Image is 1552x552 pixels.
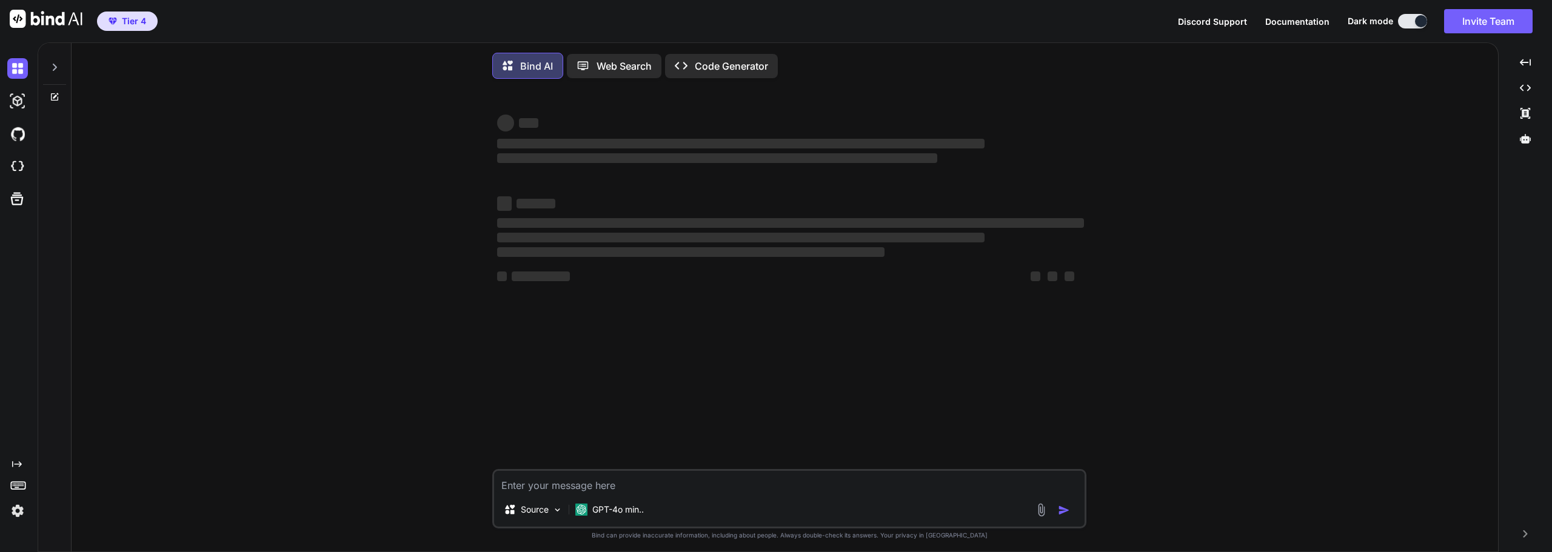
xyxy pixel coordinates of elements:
span: ‌ [497,115,514,131]
img: attachment [1034,503,1048,517]
span: ‌ [1031,271,1040,281]
span: ‌ [497,247,885,257]
span: ‌ [497,196,512,211]
button: Discord Support [1178,15,1247,28]
span: ‌ [519,118,538,128]
img: darkAi-studio [7,91,28,111]
img: Bind AI [10,10,82,28]
span: ‌ [497,271,507,281]
span: ‌ [497,153,937,163]
button: Invite Team [1444,9,1533,33]
button: Documentation [1265,15,1330,28]
span: ‌ [1048,271,1057,281]
span: ‌ [517,199,555,208]
img: icon [1058,504,1070,516]
p: Bind can provide inaccurate information, including about people. Always double-check its answers.... [492,531,1086,540]
img: darkChat [7,58,28,79]
span: ‌ [1065,271,1074,281]
img: premium [109,18,117,25]
p: Source [521,504,549,516]
p: Bind AI [520,59,553,73]
img: GPT-4o mini [575,504,587,516]
p: Code Generator [695,59,768,73]
img: cloudideIcon [7,156,28,177]
span: Tier 4 [122,15,146,27]
span: ‌ [512,271,570,281]
span: Dark mode [1348,15,1393,27]
img: settings [7,500,28,521]
span: Documentation [1265,16,1330,27]
span: Discord Support [1178,16,1247,27]
span: ‌ [497,139,984,148]
span: ‌ [497,233,984,242]
button: premiumTier 4 [97,12,158,31]
img: Pick Models [552,505,563,515]
p: Web Search [597,59,652,73]
p: GPT-4o min.. [592,504,644,516]
img: githubDark [7,124,28,144]
span: ‌ [497,218,1084,228]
